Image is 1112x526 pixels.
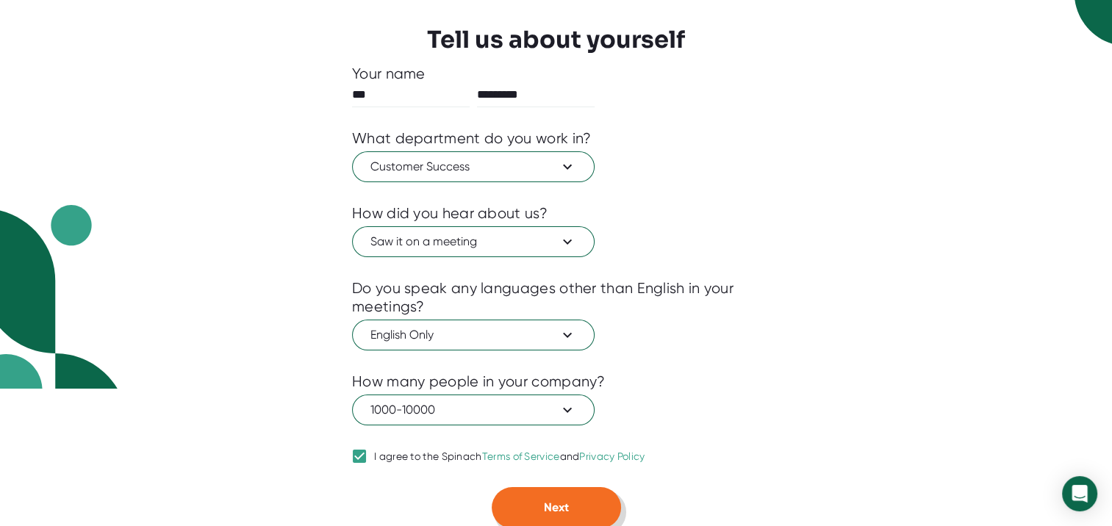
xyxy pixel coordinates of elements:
div: What department do you work in? [352,129,591,148]
div: Do you speak any languages other than English in your meetings? [352,279,760,316]
span: Customer Success [370,158,576,176]
div: How did you hear about us? [352,204,548,223]
div: Open Intercom Messenger [1062,476,1097,511]
span: English Only [370,326,576,344]
h3: Tell us about yourself [427,26,685,54]
a: Terms of Service [482,450,560,462]
button: Saw it on a meeting [352,226,595,257]
div: I agree to the Spinach and [374,450,645,464]
span: Next [544,500,569,514]
div: Your name [352,65,760,83]
span: 1000-10000 [370,401,576,419]
span: Saw it on a meeting [370,233,576,251]
button: Customer Success [352,151,595,182]
button: English Only [352,320,595,350]
div: How many people in your company? [352,372,606,391]
button: 1000-10000 [352,394,595,425]
a: Privacy Policy [579,450,645,462]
